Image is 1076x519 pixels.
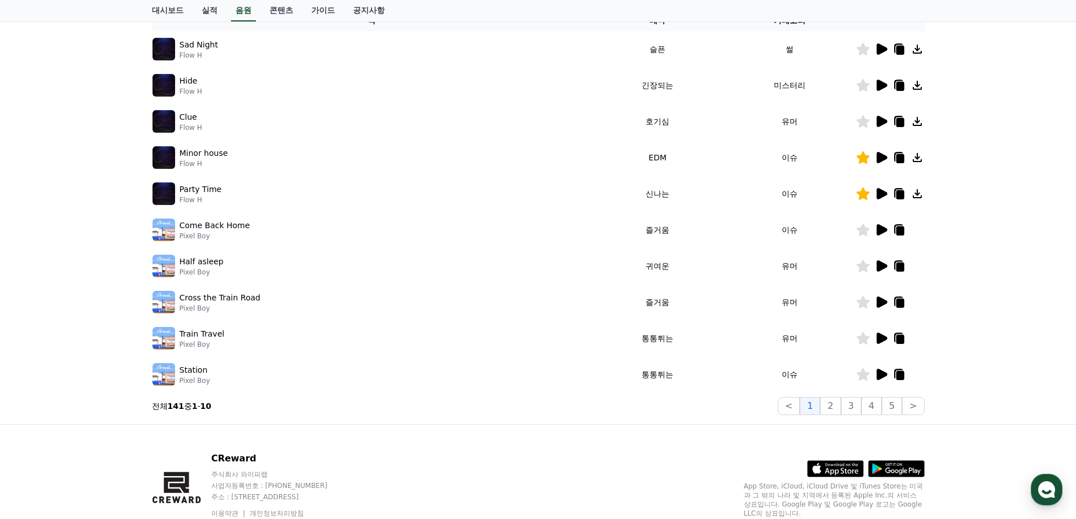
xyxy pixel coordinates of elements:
[250,509,304,517] a: 개인정보처리방침
[180,147,228,159] p: Minor house
[180,256,224,268] p: Half asleep
[80,145,143,158] button: 운영시간 보기
[180,304,260,313] p: Pixel Boy
[153,182,175,205] img: music
[153,74,175,97] img: music
[37,212,186,235] div: 이용 가이드를 반드시 확인 후 이용 부탁드립니다 :)
[152,400,212,412] p: 전체 중 -
[37,241,186,252] div: 크리워드 이용 가이드
[31,44,208,54] p: 크리에이터를 위한 플랫폼, 크리워드 입니다.
[820,397,840,415] button: 2
[153,146,175,169] img: music
[882,397,902,415] button: 5
[591,212,724,248] td: 즐거움
[724,67,856,103] td: 미스터리
[37,269,186,280] div: 자주 묻는 질문
[591,103,724,139] td: 호기심
[180,75,198,87] p: Hide
[153,110,175,133] img: music
[180,340,225,349] p: Pixel Boy
[591,31,724,67] td: 슬픈
[211,470,349,479] p: 주식회사 와이피랩
[211,492,349,501] p: 주소 : [STREET_ADDRESS]
[180,328,225,340] p: Train Travel
[744,482,925,518] p: App Store, iCloud, iCloud Drive 및 iTunes Store는 미국과 그 밖의 나라 및 지역에서 등록된 Apple Inc.의 서비스 상표입니다. Goo...
[778,397,800,415] button: <
[902,397,924,415] button: >
[37,281,130,291] a: [URL][DOMAIN_NAME]
[591,139,724,176] td: EDM
[180,220,250,232] p: Come Back Home
[180,123,202,132] p: Flow H
[180,51,218,60] p: Flow H
[180,184,222,195] p: Party Time
[62,6,106,19] div: CReward
[37,201,186,212] div: [크리워드] 채널이 승인되었습니다.
[591,356,724,392] td: 통통튀는
[724,176,856,212] td: 이슈
[192,402,198,411] strong: 1
[37,297,186,320] div: *크리워드 앱 설치 시 실시간 실적 알림을 받으실 수 있어요!
[591,320,724,356] td: 통통튀는
[180,39,218,51] p: Sad Night
[153,219,175,241] img: music
[153,327,175,350] img: music
[800,397,820,415] button: 1
[180,195,222,204] p: Flow H
[180,159,228,168] p: Flow H
[153,291,175,313] img: music
[724,212,856,248] td: 이슈
[180,376,210,385] p: Pixel Boy
[724,356,856,392] td: 이슈
[180,292,260,304] p: Cross the Train Road
[180,87,202,96] p: Flow H
[62,19,125,28] div: 운영시간이 아니에요
[180,232,250,241] p: Pixel Boy
[591,284,724,320] td: 즐거움
[591,67,724,103] td: 긴장되는
[201,402,211,411] strong: 10
[153,363,175,386] img: music
[94,269,104,280] img: point_right
[180,111,197,123] p: Clue
[59,128,164,141] div: CReward에 문의하기
[180,268,224,277] p: Pixel Boy
[841,397,861,415] button: 3
[724,284,856,320] td: 유머
[36,185,66,194] div: CReward
[211,509,247,517] a: 이용약관
[591,176,724,212] td: 신나는
[211,452,349,465] p: CReward
[85,146,131,156] span: 운영시간 보기
[180,364,208,376] p: Station
[724,248,856,284] td: 유머
[37,252,130,263] a: [URL][DOMAIN_NAME]
[119,241,129,251] img: point_right
[211,481,349,490] p: 사업자등록번호 : [PHONE_NUMBER]
[168,402,184,411] strong: 141
[724,139,856,176] td: 이슈
[861,397,882,415] button: 4
[724,320,856,356] td: 유머
[724,31,856,67] td: 썰
[724,103,856,139] td: 유머
[153,38,175,60] img: music
[591,248,724,284] td: 귀여운
[153,255,175,277] img: music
